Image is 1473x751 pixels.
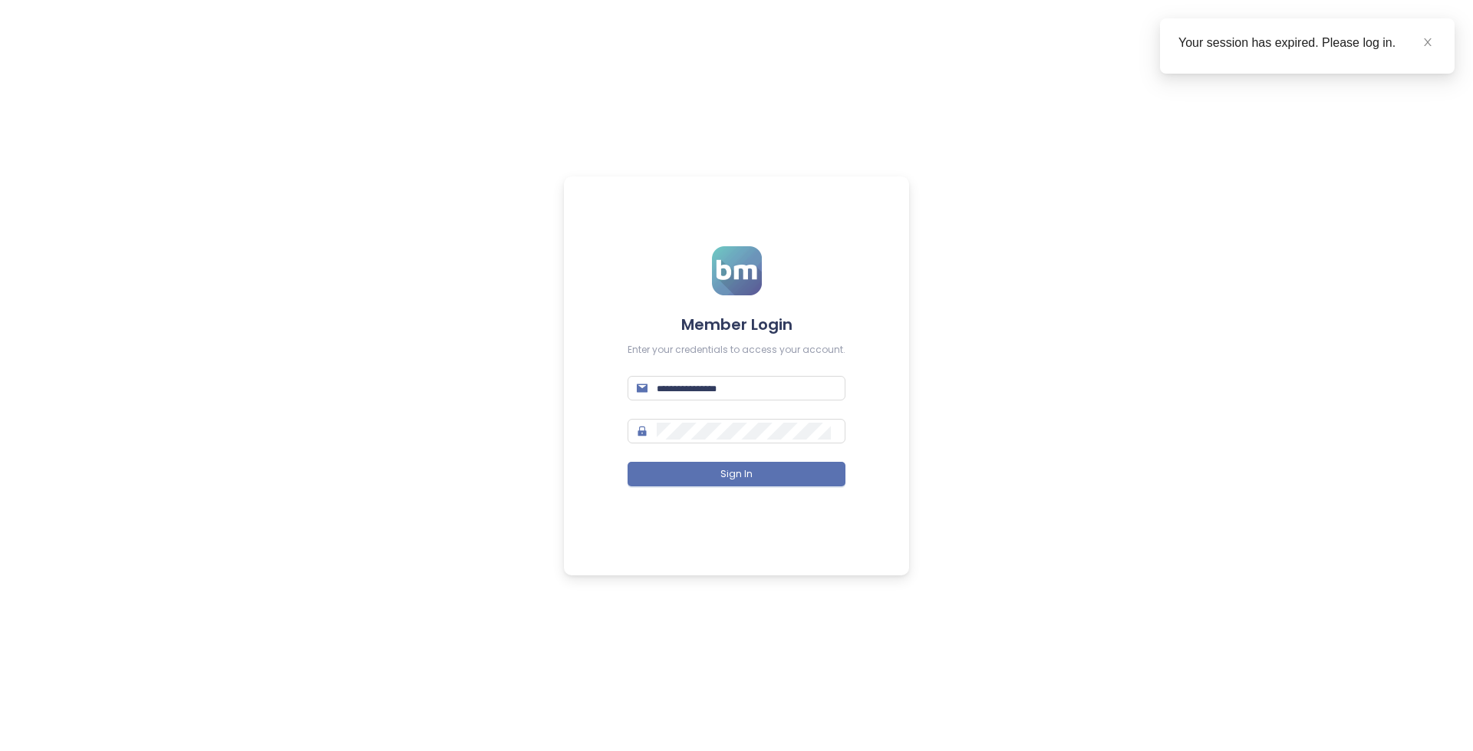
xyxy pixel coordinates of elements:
span: mail [637,383,648,394]
button: Sign In [628,462,845,486]
span: lock [637,426,648,436]
div: Your session has expired. Please log in. [1178,34,1436,52]
div: Enter your credentials to access your account. [628,343,845,357]
span: close [1422,37,1433,48]
img: logo [712,246,762,295]
span: Sign In [720,467,753,482]
h4: Member Login [628,314,845,335]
